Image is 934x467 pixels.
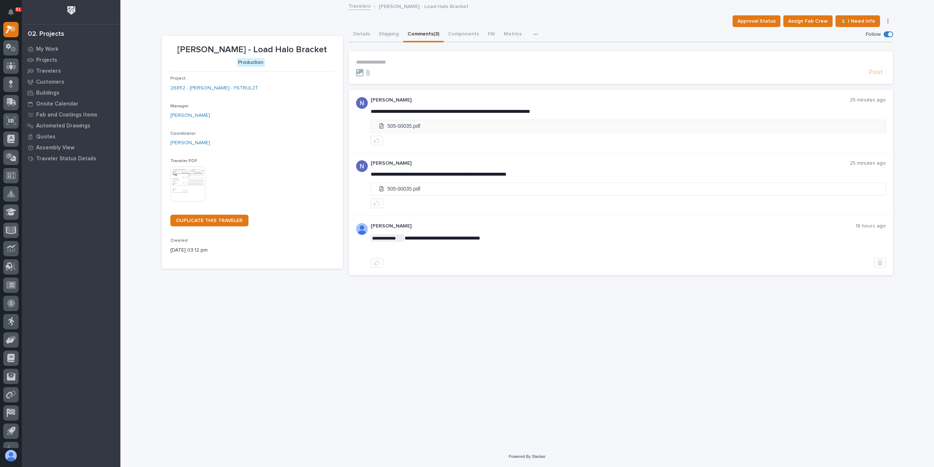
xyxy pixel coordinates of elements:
[371,258,383,268] button: like this post
[866,31,881,38] p: Follow
[371,223,856,229] p: [PERSON_NAME]
[22,65,120,76] a: Travelers
[371,97,850,103] p: [PERSON_NAME]
[3,448,19,463] button: users-avatar
[22,153,120,164] a: Traveler Status Details
[22,131,120,142] a: Quotes
[170,215,248,226] a: DUPLICATE THIS TRAVELER
[170,45,334,55] p: [PERSON_NAME] - Load Halo Bracket
[850,97,886,103] p: 25 minutes ago
[36,145,74,151] p: Assembly View
[783,15,833,27] button: Assign Fab Crew
[509,454,545,459] a: Powered By Stacker
[170,112,210,119] a: [PERSON_NAME]
[65,4,78,17] img: Workspace Logo
[36,57,57,64] p: Projects
[176,218,243,223] span: DUPLICATE THIS TRAVELER
[356,160,368,172] img: AAcHTteuQEK04Eo7TKivd0prvPv7DcCqBy2rdUmKrKBKNcQJ=s96-c
[36,101,78,107] p: Onsite Calendar
[737,17,776,26] span: Approval Status
[499,27,526,42] button: Metrics
[349,27,374,42] button: Details
[22,43,120,54] a: My Work
[170,238,188,243] span: Created
[28,30,64,38] div: 02. Projects
[371,136,383,145] button: like this post
[733,15,780,27] button: Approval Status
[22,98,120,109] a: Onsite Calendar
[371,120,885,133] a: 505-00035.pdf
[840,17,875,26] span: ⏳ I Need Info
[170,76,186,81] span: Project
[22,87,120,98] a: Buildings
[170,246,334,254] p: [DATE] 03:12 pm
[444,27,483,42] button: Components
[869,68,883,77] span: Post
[170,84,258,92] a: 26852 - [PERSON_NAME] - FSTRUL2T
[36,156,96,162] p: Traveler Status Details
[237,58,265,67] div: Production
[3,4,19,20] button: Notifications
[22,120,120,131] a: Automated Drawings
[36,112,97,118] p: Fab and Coatings Items
[356,97,368,109] img: AAcHTteuQEK04Eo7TKivd0prvPv7DcCqBy2rdUmKrKBKNcQJ=s96-c
[36,68,61,74] p: Travelers
[36,46,58,53] p: My Work
[403,27,444,42] button: Comments (3)
[170,159,197,163] span: Traveler PDF
[788,17,828,26] span: Assign Fab Crew
[170,139,210,147] a: [PERSON_NAME]
[835,15,880,27] button: ⏳ I Need Info
[36,79,64,85] p: Customers
[22,109,120,120] a: Fab and Coatings Items
[379,2,468,10] p: [PERSON_NAME] - Load Halo Bracket
[850,160,886,166] p: 25 minutes ago
[170,131,196,136] span: Coordinator
[16,7,21,12] p: 91
[483,27,499,42] button: FAI
[9,9,19,20] div: Notifications91
[371,183,885,195] a: 505-00035.pdf
[866,68,886,77] button: Post
[356,223,368,235] img: AOh14GjpcA6ydKGAvwfezp8OhN30Q3_1BHk5lQOeczEvCIoEuGETHm2tT-JUDAHyqffuBe4ae2BInEDZwLlH3tcCd_oYlV_i4...
[170,104,189,108] span: Manager
[856,223,886,229] p: 18 hours ago
[371,199,383,208] button: like this post
[22,142,120,153] a: Assembly View
[348,1,371,10] a: Travelers
[36,90,59,96] p: Buildings
[874,258,886,268] button: Delete post
[374,27,403,42] button: Shipping
[36,134,55,140] p: Quotes
[22,54,120,65] a: Projects
[371,160,850,166] p: [PERSON_NAME]
[22,76,120,87] a: Customers
[36,123,90,129] p: Automated Drawings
